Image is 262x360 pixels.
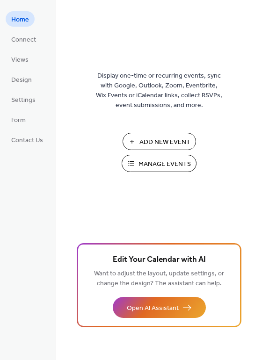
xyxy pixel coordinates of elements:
span: Manage Events [138,159,191,169]
button: Open AI Assistant [113,297,206,318]
button: Add New Event [123,133,196,150]
span: Edit Your Calendar with AI [113,253,206,266]
span: Form [11,115,26,125]
span: Views [11,55,29,65]
a: Settings [6,92,41,107]
span: Contact Us [11,136,43,145]
a: Design [6,72,37,87]
button: Manage Events [122,155,196,172]
span: Add New Event [139,137,190,147]
a: Connect [6,31,42,47]
a: Home [6,11,35,27]
span: Connect [11,35,36,45]
span: Settings [11,95,36,105]
span: Open AI Assistant [127,303,179,313]
span: Display one-time or recurring events, sync with Google, Outlook, Zoom, Eventbrite, Wix Events or ... [96,71,222,110]
span: Home [11,15,29,25]
a: Contact Us [6,132,49,147]
span: Design [11,75,32,85]
a: Views [6,51,34,67]
a: Form [6,112,31,127]
span: Want to adjust the layout, update settings, or change the design? The assistant can help. [94,267,224,290]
